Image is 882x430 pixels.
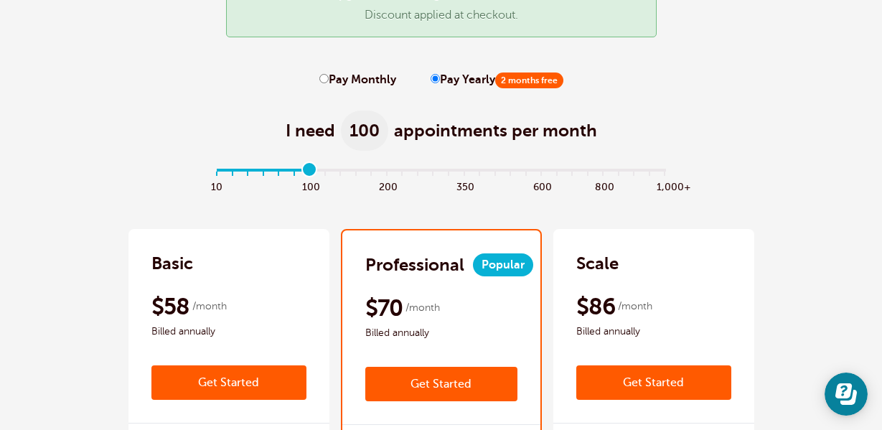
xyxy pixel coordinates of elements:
span: Billed annually [576,323,731,340]
span: /month [192,298,227,315]
span: 800 [595,177,611,194]
h2: Scale [576,252,619,275]
h2: Professional [365,253,464,276]
span: 2 months free [495,73,563,88]
a: Get Started [151,365,306,400]
span: 200 [379,177,395,194]
span: Popular [473,253,533,276]
label: Pay Yearly [431,73,563,87]
span: appointments per month [394,119,597,142]
span: $58 [151,292,190,321]
span: 350 [456,177,472,194]
span: Billed annually [151,323,306,340]
h2: Basic [151,252,193,275]
span: 600 [533,177,549,194]
p: Discount applied at checkout. [241,9,642,22]
label: Pay Monthly [319,73,396,87]
input: Pay Monthly [319,74,329,83]
span: $70 [365,294,403,322]
span: Billed annually [365,324,517,342]
span: 1,000+ [657,177,672,194]
span: /month [405,299,440,317]
a: Get Started [365,367,517,401]
input: Pay Yearly2 months free [431,74,440,83]
iframe: Resource center [825,373,868,416]
span: $86 [576,292,616,321]
span: 100 [341,111,388,151]
span: 10 [210,177,225,194]
span: /month [618,298,652,315]
a: Get Started [576,365,731,400]
span: 100 [302,177,318,194]
span: I need [286,119,335,142]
